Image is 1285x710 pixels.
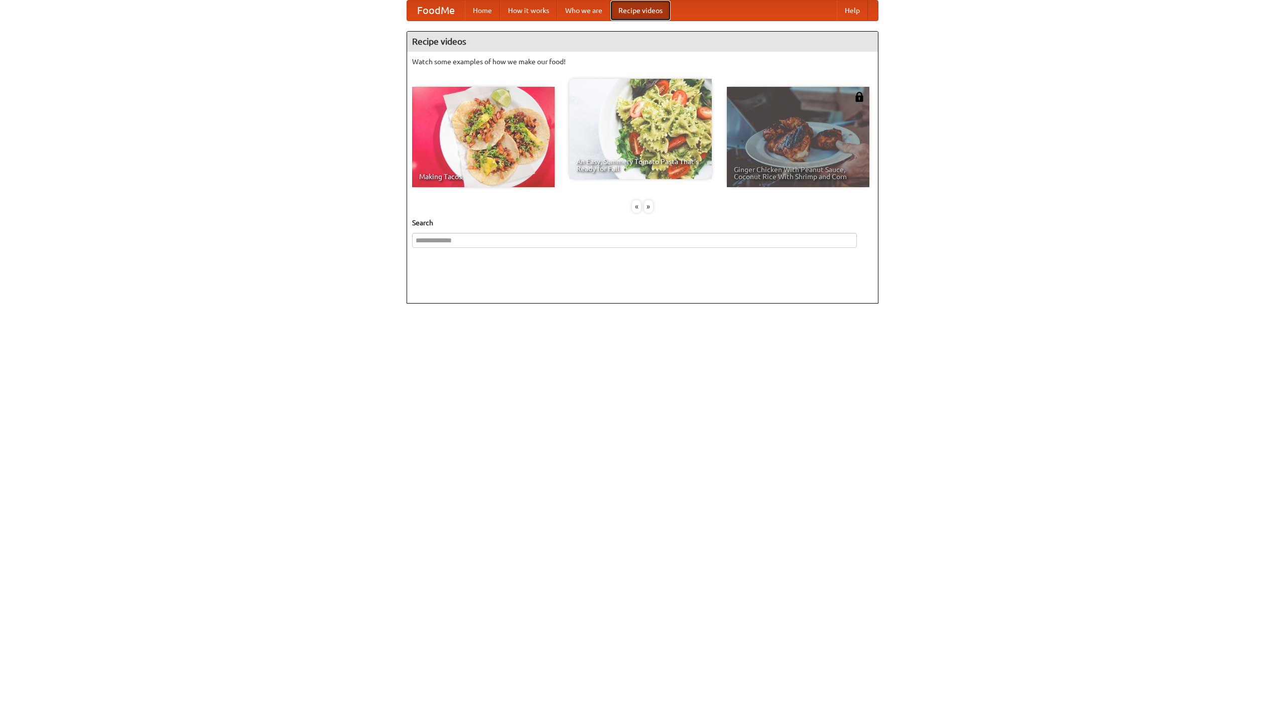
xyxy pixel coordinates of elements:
p: Watch some examples of how we make our food! [412,57,873,67]
div: » [644,200,653,213]
span: An Easy, Summery Tomato Pasta That's Ready for Fall [576,158,705,172]
a: FoodMe [407,1,465,21]
div: « [632,200,641,213]
h5: Search [412,218,873,228]
a: Making Tacos [412,87,555,187]
a: Home [465,1,500,21]
a: Help [837,1,868,21]
a: An Easy, Summery Tomato Pasta That's Ready for Fall [569,79,712,179]
a: How it works [500,1,557,21]
span: Making Tacos [419,173,548,180]
img: 483408.png [854,92,864,102]
a: Recipe videos [610,1,671,21]
h4: Recipe videos [407,32,878,52]
a: Who we are [557,1,610,21]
